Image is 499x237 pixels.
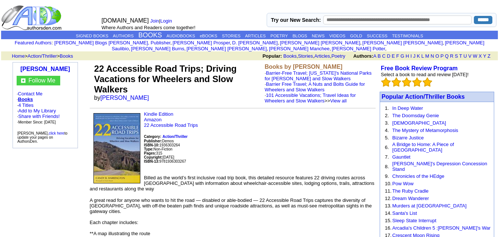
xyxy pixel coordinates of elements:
[144,139,162,143] b: Publisher:
[28,53,57,59] a: Action/Thriller
[93,113,140,183] img: 57967.jpg
[232,40,278,45] a: D. [PERSON_NAME]
[423,77,432,87] img: bigemptystars.png
[392,77,401,87] img: bigemptystars.png
[18,91,42,97] a: Contact Me
[392,225,491,231] a: Arcadia's Children 5 :[PERSON_NAME]'s War
[76,34,108,38] a: SIGNED BOOKS
[264,81,365,92] a: Barrier Free Travel; A Nuts and Bolts Guide for Wheelers and Slow Walkers
[293,34,307,38] a: BLOGS
[144,151,156,155] b: Pages:
[15,40,52,45] a: Featured Authors
[385,135,389,140] font: 5.
[144,143,180,147] font: 1936303264
[455,53,458,59] a: S
[392,173,444,179] a: Chronicles of the HEdge
[167,34,195,38] a: AUDIOBOOKS
[18,108,56,114] a: Add to My Library
[264,64,342,70] b: Books by [PERSON_NAME]
[102,25,195,30] font: Where Authors and Readers come together!
[200,34,217,38] a: eBOOKS
[385,145,389,150] font: 6.
[479,53,482,59] a: X
[392,120,446,126] a: [DEMOGRAPHIC_DATA]
[144,151,162,155] font: 315
[425,53,429,59] a: M
[263,53,497,59] font: , , ,
[17,91,74,125] font: · ·
[94,64,237,94] font: 22 Accessible Road Trips; Driving Vacations for Wheelers and Slow Walkers
[264,70,372,81] a: Barrier-Free Travel; [US_STATE]'s National Parks for [PERSON_NAME] and Slow Walkers
[385,196,392,201] font: 12.
[269,46,329,51] a: [PERSON_NAME] Manchee
[54,40,170,45] a: [PERSON_NAME] Blogs [PERSON_NAME], Publisher
[150,18,159,24] a: Join
[330,98,347,104] a: View all
[17,131,68,143] font: [PERSON_NAME], to update your pages on AuthorsDen.
[392,105,423,111] a: In Deep Water
[150,18,175,24] font: |
[283,53,297,59] a: Books
[18,114,60,119] a: Share with Friends!
[231,41,232,45] font: i
[381,65,458,71] a: Free Book Review Program
[329,34,345,38] a: VIDEOS
[362,40,442,45] a: [PERSON_NAME] [PERSON_NAME]
[163,133,188,139] a: Action/Thriller
[386,47,387,51] font: i
[163,135,188,139] b: Action/Thriller
[353,53,373,59] b: Authors:
[264,92,356,104] font: · >>
[385,203,392,209] font: 13.
[90,175,375,192] font: Billed as the world’s first inclusive road trip book, this detailed resource features 22 driving ...
[20,66,70,72] a: [PERSON_NAME]
[385,210,392,216] font: 14.
[331,53,345,59] a: Poetry
[385,120,389,126] font: 3.
[60,53,73,59] a: Books
[18,120,56,124] font: Member Since: [DATE]
[440,53,443,59] a: P
[163,155,174,159] font: [DATE]
[392,181,414,186] a: Pow Wow
[130,47,131,51] font: i
[392,142,454,153] a: A Bridge to Home: A Piece of [GEOGRAPHIC_DATA]
[268,47,269,51] font: i
[392,218,436,223] a: Sleep State Interrupt
[385,154,389,160] font: 7.
[54,40,484,51] font: , , , , , , , , , ,
[392,196,429,201] a: Dream Wanderer
[144,147,172,151] font: Non-Fiction
[400,53,404,59] a: G
[385,164,389,169] font: 8.
[385,173,389,179] font: 9.
[144,122,198,128] a: 22 Accessible Road Trips
[464,53,467,59] a: U
[392,113,439,118] a: The Doomsday Genie
[362,41,362,45] font: i
[445,53,448,59] a: Q
[21,78,25,83] img: gc.jpg
[12,53,25,59] a: Home
[406,53,409,59] a: H
[263,53,282,59] b: Popular:
[350,34,362,38] a: GOLD
[413,53,416,59] a: J
[392,188,428,194] a: The Ruby Cradle
[396,53,399,59] a: F
[270,34,288,38] a: POETRY
[387,53,390,59] a: D
[160,18,172,24] a: Login
[17,102,60,125] font: ·
[280,40,360,45] a: [PERSON_NAME] [PERSON_NAME]
[144,159,160,163] b: ISBN-13:
[144,139,174,143] font: Demos
[473,53,477,59] a: W
[392,128,458,133] a: The Mystery of Metamorphosis
[298,53,313,59] a: Stories
[18,102,34,108] a: 4 Titles
[468,53,472,59] a: V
